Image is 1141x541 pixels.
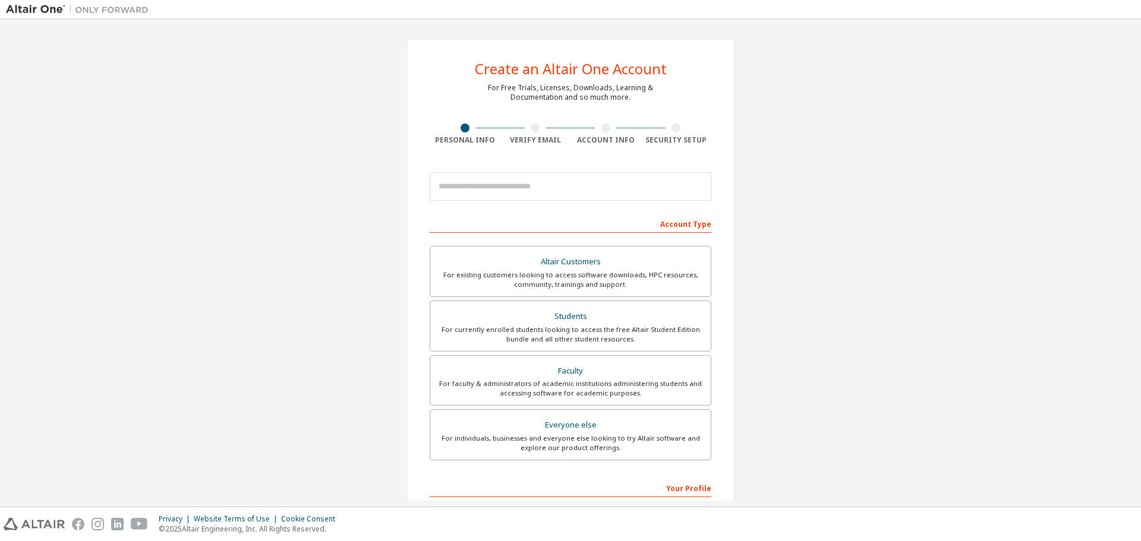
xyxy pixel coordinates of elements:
img: linkedin.svg [111,518,124,530]
img: youtube.svg [131,518,148,530]
div: Altair Customers [437,254,704,270]
div: For faculty & administrators of academic institutions administering students and accessing softwa... [437,379,704,398]
img: facebook.svg [72,518,84,530]
div: Verify Email [500,135,571,145]
div: For existing customers looking to access software downloads, HPC resources, community, trainings ... [437,270,704,289]
div: Your Profile [430,478,711,497]
p: © 2025 Altair Engineering, Inc. All Rights Reserved. [159,524,342,534]
div: Create an Altair One Account [475,62,667,76]
div: Security Setup [641,135,712,145]
img: instagram.svg [92,518,104,530]
div: For individuals, businesses and everyone else looking to try Altair software and explore our prod... [437,434,704,453]
div: Everyone else [437,417,704,434]
div: For Free Trials, Licenses, Downloads, Learning & Documentation and so much more. [488,83,653,102]
div: Account Info [570,135,641,145]
div: Account Type [430,214,711,233]
div: Cookie Consent [281,514,342,524]
img: Altair One [6,4,155,15]
div: Faculty [437,363,704,379]
div: Privacy [159,514,194,524]
div: For currently enrolled students looking to access the free Altair Student Edition bundle and all ... [437,325,704,344]
div: Personal Info [430,135,500,145]
div: Website Terms of Use [194,514,281,524]
img: altair_logo.svg [4,518,65,530]
div: Students [437,308,704,325]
